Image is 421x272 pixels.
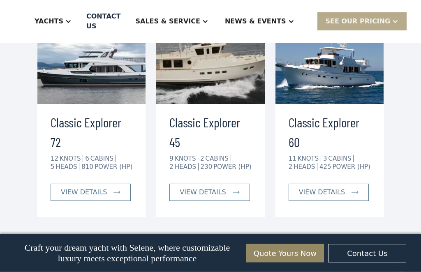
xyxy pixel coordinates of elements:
img: icon [233,191,240,194]
div: SEE Our Pricing [317,12,407,30]
div: CABINS [90,155,116,163]
h3: Classic Explorer 45 [169,113,251,152]
div: 425 [319,164,331,171]
div: 9 [169,155,173,163]
div: Yachts [26,5,80,38]
div: 2 [200,155,204,163]
div: POWER (HP) [95,164,132,171]
h3: Classic Explorer 60 [289,113,370,152]
div: KNOTS [60,155,83,163]
div: KNOTS [298,155,321,163]
div: HEADS [175,164,199,171]
div: view details [180,188,226,198]
div: POWER (HP) [333,164,370,171]
div: HEADS [56,164,80,171]
div: 2 [289,164,293,171]
div: 5 [51,164,55,171]
a: view details [169,184,250,201]
div: KNOTS [175,155,198,163]
img: icon [113,191,120,194]
div: News & EVENTS [217,5,303,38]
div: view details [61,188,107,198]
div: News & EVENTS [225,16,286,26]
div: 6 [85,155,89,163]
p: Craft your dream yacht with Selene, where customizable luxury meets exceptional performance [15,242,240,264]
div: HEADS [294,164,317,171]
a: view details [289,184,369,201]
div: 230 [201,164,213,171]
h3: Classic Explorer 72 [51,113,132,152]
div: Sales & Service [127,5,216,38]
div: POWER (HP) [213,164,251,171]
div: Contact US [86,12,120,31]
div: CABINS [328,155,354,163]
div: SEE Our Pricing [326,16,391,26]
a: Contact Us [328,244,406,263]
img: icon [352,191,359,194]
a: Quote Yours Now [246,244,324,263]
div: 2 [169,164,173,171]
div: CABINS [206,155,231,163]
div: 12 [51,155,58,163]
div: 11 [289,155,296,163]
a: view details [51,184,131,201]
div: Sales & Service [135,16,200,26]
div: view details [299,188,345,198]
div: 3 [323,155,327,163]
div: Yachts [35,16,63,26]
div: 810 [81,164,93,171]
